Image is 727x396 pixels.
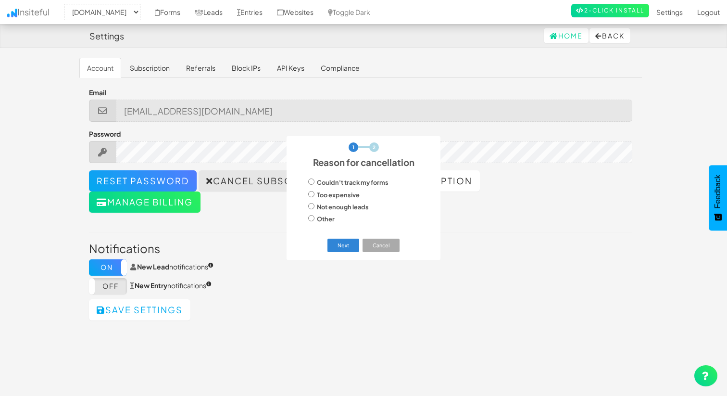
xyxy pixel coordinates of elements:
span: Feedback [714,175,722,208]
span: Too expensive [317,191,360,199]
span: Other [317,215,335,223]
li: 2 [369,142,379,152]
span: Not enough leads [317,203,369,211]
button: Cancel [363,239,400,252]
span: Couldn't track my forms [317,179,389,186]
input: Too expensive [308,191,314,197]
li: 1 [349,142,358,152]
h2: Reason for cancellation [313,158,414,168]
input: Other [308,215,314,221]
button: Next [327,239,360,252]
button: Feedback - Show survey [709,165,727,230]
input: Couldn't track my forms [308,179,314,185]
input: Not enough leads [308,203,314,209]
